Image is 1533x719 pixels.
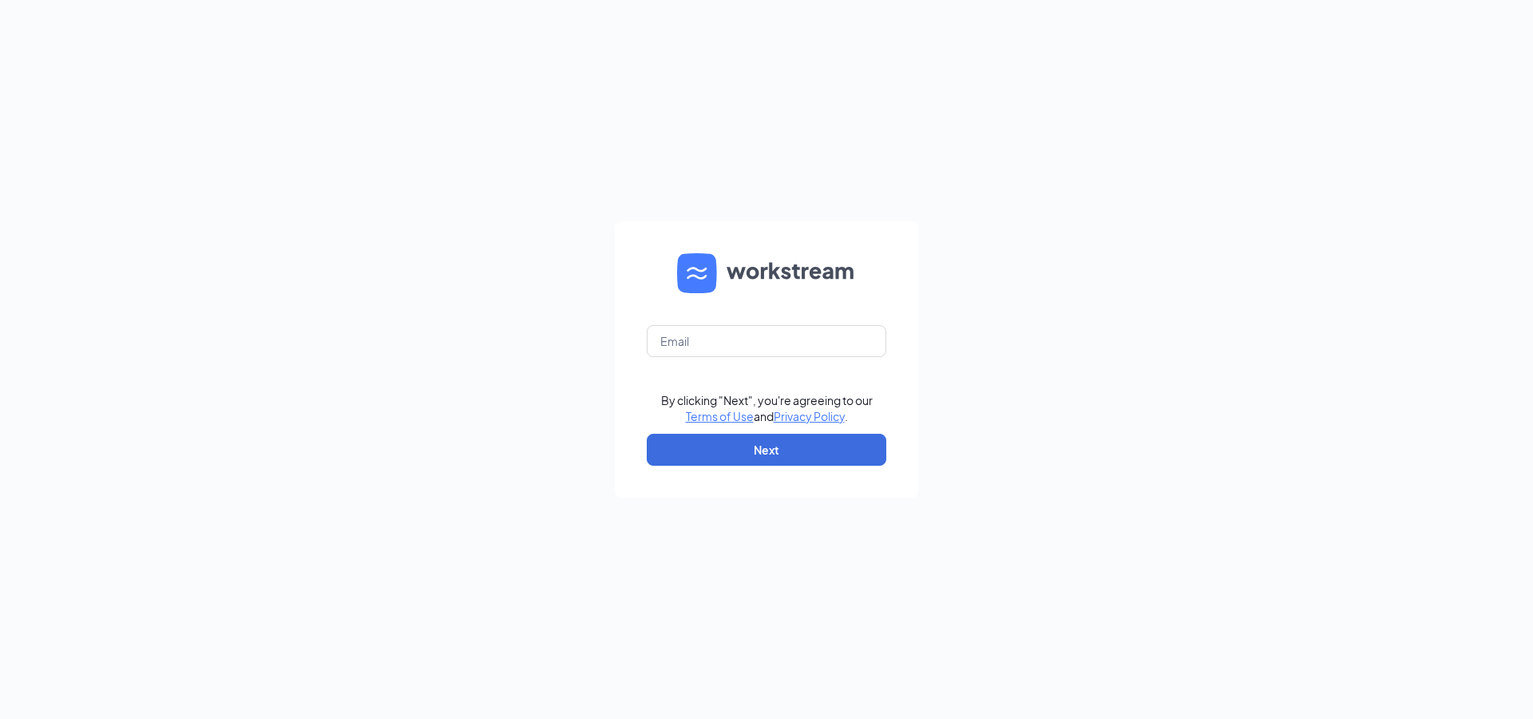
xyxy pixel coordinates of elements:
img: WS logo and Workstream text [677,253,856,293]
a: Terms of Use [686,409,754,423]
input: Email [647,325,886,357]
a: Privacy Policy [774,409,845,423]
button: Next [647,434,886,466]
div: By clicking "Next", you're agreeing to our and . [661,392,873,424]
